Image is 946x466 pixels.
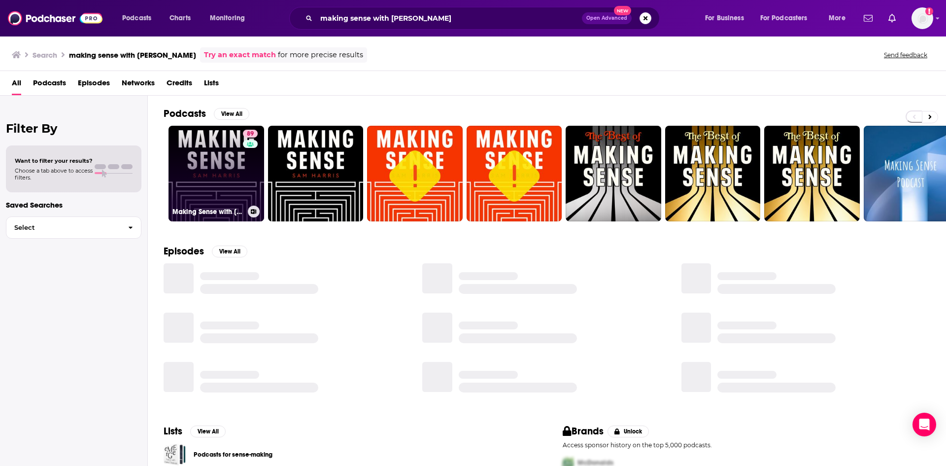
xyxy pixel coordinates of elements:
button: Select [6,216,141,239]
span: 89 [247,129,254,139]
img: Podchaser - Follow, Share and Rate Podcasts [8,9,102,28]
span: Open Advanced [586,16,627,21]
input: Search podcasts, credits, & more... [316,10,582,26]
button: Open AdvancedNew [582,12,632,24]
span: Choose a tab above to access filters. [15,167,93,181]
button: View All [214,108,249,120]
a: Networks [122,75,155,95]
a: Podcasts [33,75,66,95]
div: Open Intercom Messenger [912,413,936,436]
span: Podcasts [122,11,151,25]
button: open menu [115,10,164,26]
a: Show notifications dropdown [884,10,900,27]
svg: Add a profile image [925,7,933,15]
span: Want to filter your results? [15,157,93,164]
a: EpisodesView All [164,245,247,257]
button: Show profile menu [912,7,933,29]
p: Saved Searches [6,200,141,210]
img: User Profile [912,7,933,29]
a: Credits [167,75,192,95]
p: Access sponsor history on the top 5,000 podcasts. [563,441,930,449]
button: open menu [698,10,756,26]
h3: Search [33,50,57,60]
a: Lists [204,75,219,95]
span: Monitoring [210,11,245,25]
h2: Episodes [164,245,204,257]
span: For Business [705,11,744,25]
h2: Podcasts [164,108,206,120]
a: Episodes [78,75,110,95]
button: open menu [822,10,858,26]
button: open menu [754,10,822,26]
span: Charts [169,11,191,25]
a: Try an exact match [204,49,276,61]
a: 89Making Sense with [PERSON_NAME] [169,126,264,221]
button: View All [212,246,247,257]
h3: Making Sense with [PERSON_NAME] [172,208,244,216]
a: Podcasts for sense-making [164,443,186,466]
span: Logged in as GregKubie [912,7,933,29]
a: 89 [243,130,258,138]
a: Show notifications dropdown [860,10,877,27]
button: Send feedback [881,51,930,59]
button: View All [190,426,226,437]
a: Charts [163,10,197,26]
span: Select [6,224,120,231]
h2: Lists [164,425,182,437]
button: open menu [203,10,258,26]
span: New [614,6,632,15]
a: ListsView All [164,425,226,437]
a: PodcastsView All [164,108,249,120]
h2: Filter By [6,121,141,136]
a: Podcasts for sense-making [194,449,272,460]
a: All [12,75,21,95]
h3: making sense with [PERSON_NAME] [69,50,196,60]
span: More [829,11,845,25]
span: For Podcasters [760,11,808,25]
h2: Brands [563,425,604,437]
div: Search podcasts, credits, & more... [299,7,669,30]
button: Unlock [608,426,649,437]
span: for more precise results [278,49,363,61]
